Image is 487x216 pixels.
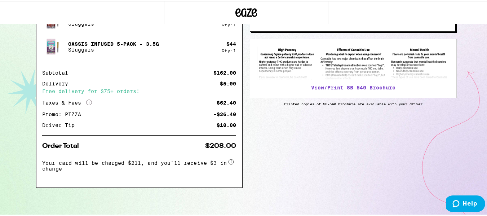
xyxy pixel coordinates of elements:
[42,88,236,93] div: Free delivery for $75+ orders!
[42,98,92,105] div: Taxes & Fees
[220,80,236,85] div: $5.00
[42,111,86,116] div: Promo: PIZZA
[42,157,227,171] span: Your card will be charged $211, and you’ll receive $3 in change
[226,40,236,46] div: $ 44
[336,18,369,23] span: Need help?
[213,69,236,74] div: $162.00
[217,99,236,104] div: $62.40
[311,84,395,89] a: View/Print SB 540 Brochure
[42,80,73,85] div: Delivery
[222,21,236,26] div: Qty: 1
[68,40,159,46] p: Cassis Infused 5-pack - 3.5g
[42,142,84,148] div: Order Total
[250,101,457,105] p: Printed copies of SB-540 brochure are available with your driver
[446,194,485,212] iframe: Opens a widget where you can find more information
[42,122,80,127] div: Driver Tip
[205,142,236,148] div: $208.00
[217,122,236,127] div: $10.00
[68,46,159,52] p: Sluggers
[222,47,236,52] div: Qty: 1
[42,36,62,56] img: Sluggers - Cassis Infused 5-pack - 3.5g
[42,69,73,74] div: Subtotal
[213,111,236,116] div: -$26.40
[257,45,449,79] img: SB 540 Brochure preview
